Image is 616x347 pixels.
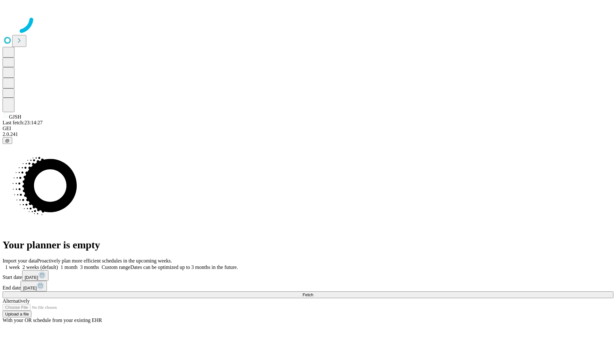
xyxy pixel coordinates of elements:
[3,120,43,125] span: Last fetch: 23:14:27
[61,264,78,270] span: 1 month
[25,275,38,280] span: [DATE]
[303,292,313,297] span: Fetch
[23,286,37,290] span: [DATE]
[5,138,10,143] span: @
[102,264,130,270] span: Custom range
[5,264,20,270] span: 1 week
[22,270,48,281] button: [DATE]
[130,264,238,270] span: Dates can be optimized up to 3 months in the future.
[3,258,37,263] span: Import your data
[3,126,613,131] div: GEI
[80,264,99,270] span: 3 months
[3,311,31,317] button: Upload a file
[3,239,613,251] h1: Your planner is empty
[3,317,102,323] span: With your OR schedule from your existing EHR
[3,291,613,298] button: Fetch
[3,137,12,144] button: @
[3,298,30,304] span: Alternatively
[22,264,58,270] span: 2 weeks (default)
[3,131,613,137] div: 2.0.241
[3,270,613,281] div: Start date
[37,258,172,263] span: Proactively plan more efficient schedules in the upcoming weeks.
[9,114,21,120] span: GJSH
[21,281,47,291] button: [DATE]
[3,281,613,291] div: End date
